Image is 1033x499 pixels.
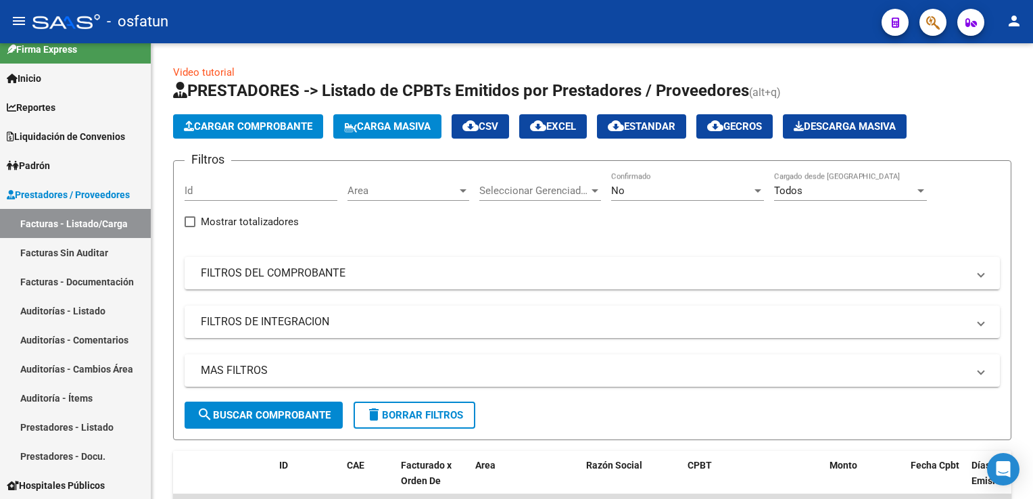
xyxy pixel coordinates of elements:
mat-expansion-panel-header: MAS FILTROS [185,354,1000,387]
span: CSV [462,120,498,133]
a: Video tutorial [173,66,235,78]
span: Reportes [7,100,55,115]
span: Descarga Masiva [794,120,896,133]
span: CPBT [688,460,712,471]
mat-icon: menu [11,13,27,29]
mat-icon: cloud_download [707,118,723,134]
span: Estandar [608,120,675,133]
mat-icon: cloud_download [462,118,479,134]
mat-panel-title: FILTROS DE INTEGRACION [201,314,967,329]
button: EXCEL [519,114,587,139]
mat-icon: search [197,406,213,423]
span: CAE [347,460,364,471]
mat-icon: cloud_download [608,118,624,134]
span: Gecros [707,120,762,133]
span: EXCEL [530,120,576,133]
span: Prestadores / Proveedores [7,187,130,202]
span: Mostrar totalizadores [201,214,299,230]
span: Borrar Filtros [366,409,463,421]
span: Monto [830,460,857,471]
span: Area [347,185,457,197]
span: Inicio [7,71,41,86]
mat-panel-title: MAS FILTROS [201,363,967,378]
span: Padrón [7,158,50,173]
mat-icon: cloud_download [530,118,546,134]
span: Seleccionar Gerenciador [479,185,589,197]
span: Area [475,460,496,471]
button: Descarga Masiva [783,114,907,139]
span: Hospitales Públicos [7,478,105,493]
span: Firma Express [7,42,77,57]
h3: Filtros [185,150,231,169]
span: Cargar Comprobante [184,120,312,133]
mat-icon: person [1006,13,1022,29]
app-download-masive: Descarga masiva de comprobantes (adjuntos) [783,114,907,139]
span: PRESTADORES -> Listado de CPBTs Emitidos por Prestadores / Proveedores [173,81,749,100]
mat-expansion-panel-header: FILTROS DE INTEGRACION [185,306,1000,338]
span: - osfatun [107,7,168,37]
span: Fecha Cpbt [911,460,959,471]
span: Días desde Emisión [971,460,1019,486]
button: Carga Masiva [333,114,441,139]
span: No [611,185,625,197]
span: Buscar Comprobante [197,409,331,421]
span: Liquidación de Convenios [7,129,125,144]
mat-panel-title: FILTROS DEL COMPROBANTE [201,266,967,281]
mat-expansion-panel-header: FILTROS DEL COMPROBANTE [185,257,1000,289]
button: Buscar Comprobante [185,402,343,429]
span: ID [279,460,288,471]
span: Razón Social [586,460,642,471]
button: Gecros [696,114,773,139]
span: Todos [774,185,802,197]
button: Estandar [597,114,686,139]
button: Cargar Comprobante [173,114,323,139]
span: Facturado x Orden De [401,460,452,486]
button: Borrar Filtros [354,402,475,429]
button: CSV [452,114,509,139]
span: Carga Masiva [344,120,431,133]
div: Open Intercom Messenger [987,453,1019,485]
span: (alt+q) [749,86,781,99]
mat-icon: delete [366,406,382,423]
